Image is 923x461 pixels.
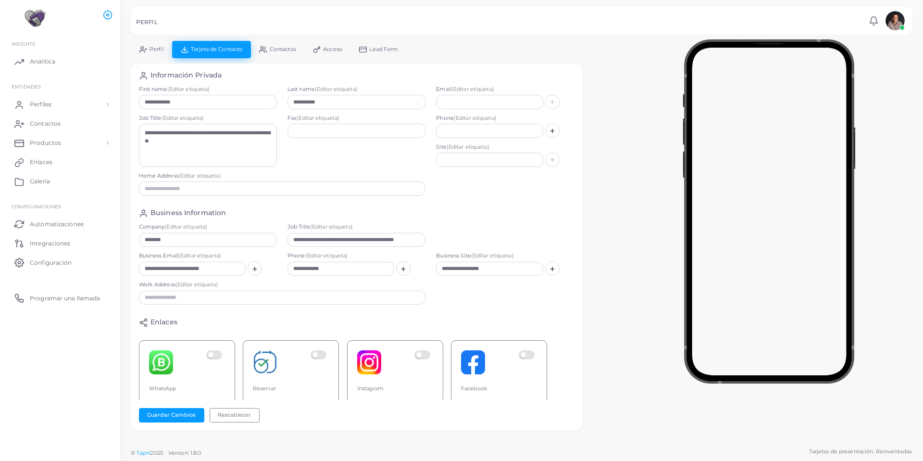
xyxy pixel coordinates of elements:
[287,223,425,231] label: Job Title
[30,100,51,109] span: Perfiles
[7,153,113,172] a: Enlaces
[12,204,61,209] span: Configuraciones
[178,252,221,259] span: (Editar etiqueta)
[150,449,162,457] span: 2025
[7,214,113,233] a: Automatizaciones
[139,86,277,93] label: First name
[150,318,177,327] h4: Enlaces
[139,115,277,122] label: Job Title
[150,47,164,52] span: Perfil
[30,258,72,267] span: Configuración
[139,252,277,260] label: Business Email
[270,47,296,52] span: Contactos
[150,209,226,218] h4: Business Information
[162,115,204,121] span: (Editar etiqueta)
[7,95,113,114] a: Perfiles
[175,281,218,288] span: (Editar etiqueta)
[137,449,151,456] a: Tapni
[436,252,574,260] label: Business Site
[7,114,113,133] a: Contactos
[30,139,61,147] span: Productos
[210,408,260,423] button: Restablecer
[30,177,50,186] span: Galería
[149,350,173,374] img: whatsapp-business.png
[7,172,113,191] a: Galería
[357,350,381,374] img: instagram.png
[139,172,426,180] label: Home Address
[7,253,113,272] a: Configuración
[253,385,329,393] div: Reservar
[164,223,207,230] span: (Editar etiqueta)
[809,448,912,456] span: Tarjetas de presentación. Reinventadas.
[357,385,433,393] div: Instagram
[139,223,277,231] label: Company
[139,408,204,423] button: Guardar Cambios
[7,288,113,307] a: Programar una llamada
[369,47,398,52] span: Lead Form
[167,86,210,92] span: (Editar etiqueta)
[436,143,574,151] label: Site
[305,252,348,259] span: (Editar etiqueta)
[30,294,100,303] span: Programar una llamada
[436,115,574,122] label: Phone
[253,350,277,374] img: 7a2b2049-9ddb-48bf-968a-bf3badcf9454-1758933154981.png
[886,11,905,30] img: avatar
[461,350,485,374] img: facebook.png
[168,449,201,456] span: Version: 1.8.0
[454,115,497,121] span: (Editar etiqueta)
[7,233,113,253] a: Integraciones
[149,385,225,393] div: WhatsApp
[30,239,70,248] span: Integraciones
[12,84,41,90] span: ENTIDADES
[323,47,342,52] span: Acceso
[436,86,574,93] label: Email
[191,47,242,52] span: Tarjeta de Contacto
[297,115,339,121] span: (Editar etiqueta)
[139,281,426,289] label: Work Address
[315,86,358,92] span: (Editar etiqueta)
[30,57,55,66] span: Analítica
[131,449,201,457] span: ©
[30,220,84,229] span: Automatizaciones
[447,143,489,150] span: (Editar etiqueta)
[471,252,514,259] span: (Editar etiqueta)
[150,71,222,80] h4: Información Privada
[883,11,907,30] a: avatar
[9,9,62,27] img: logo
[451,86,494,92] span: (Editar etiqueta)
[178,172,221,179] span: (Editar etiqueta)
[136,19,158,26] h5: PERFIL
[287,252,425,260] label: Phone
[287,115,425,122] label: Fax
[310,223,353,230] span: (Editar etiqueta)
[7,52,113,71] a: Analítica
[30,119,61,128] span: Contactos
[461,385,537,393] div: Facebook
[683,39,855,384] img: phone-mock.b55596b7.png
[287,86,425,93] label: Last name
[30,158,52,166] span: Enlaces
[7,133,113,153] a: Productos
[12,41,35,47] span: INSIGHTS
